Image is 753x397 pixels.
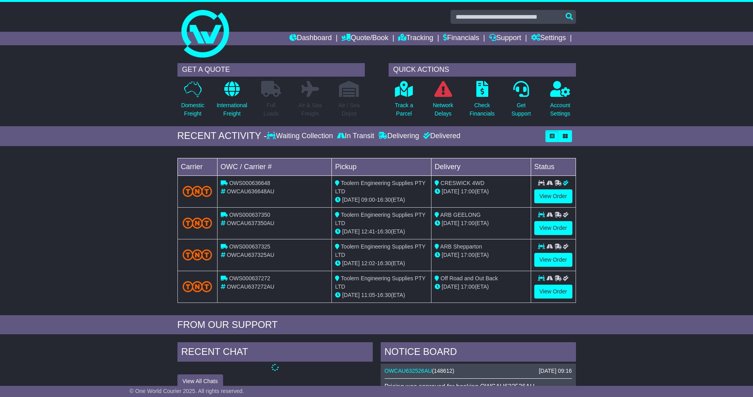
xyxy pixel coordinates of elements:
span: OWS000636648 [229,180,270,186]
p: Air / Sea Depot [339,101,360,118]
a: DomesticFreight [181,81,204,122]
span: 16:30 [377,260,391,266]
a: Tracking [398,32,433,45]
div: RECENT ACTIVITY - [177,130,267,142]
a: View Order [534,253,572,267]
span: 09:00 [361,197,375,203]
div: Waiting Collection [267,132,335,141]
a: Settings [531,32,566,45]
span: [DATE] [342,292,360,298]
td: Carrier [177,158,217,175]
span: 12:41 [361,228,375,235]
span: 17:00 [461,188,475,195]
div: (ETA) [435,187,528,196]
div: GET A QUOTE [177,63,365,77]
p: Domestic Freight [181,101,204,118]
span: 148612 [434,368,453,374]
img: TNT_Domestic.png [183,186,212,197]
span: Toolern Engineering Supplies PTY LTD [335,275,426,290]
span: ARB GEELONG [440,212,481,218]
span: © One World Courier 2025. All rights reserved. [129,388,244,394]
a: Support [489,32,521,45]
div: (ETA) [435,219,528,227]
p: Check Financials [470,101,495,118]
span: OWCAU637272AU [227,283,274,290]
span: [DATE] [342,197,360,203]
a: Dashboard [289,32,332,45]
a: AccountSettings [550,81,571,122]
span: OWCAU637325AU [227,252,274,258]
p: Air & Sea Freight [299,101,322,118]
span: [DATE] [442,220,459,226]
div: - (ETA) [335,196,428,204]
a: View Order [534,285,572,299]
span: 12:02 [361,260,375,266]
div: Delivered [421,132,460,141]
td: Pickup [332,158,431,175]
button: View All Chats [177,374,223,388]
a: Track aParcel [395,81,414,122]
a: Financials [443,32,479,45]
span: Toolern Engineering Supplies PTY LTD [335,180,426,195]
span: OWS000637272 [229,275,270,281]
div: QUICK ACTIONS [389,63,576,77]
a: GetSupport [511,81,531,122]
span: OWS000637325 [229,243,270,250]
div: RECENT CHAT [177,342,373,364]
p: Pricing was approved for booking OWCAU632526AU. [385,383,572,390]
a: OWCAU632526AU [385,368,432,374]
div: ( ) [385,368,572,374]
span: [DATE] [442,283,459,290]
td: Delivery [431,158,531,175]
span: Toolern Engineering Supplies PTY LTD [335,212,426,226]
p: Get Support [511,101,531,118]
div: Delivering [376,132,421,141]
div: In Transit [335,132,376,141]
span: Off Road and Out Back [441,275,498,281]
span: [DATE] [342,228,360,235]
span: 17:00 [461,283,475,290]
div: (ETA) [435,251,528,259]
p: Account Settings [550,101,570,118]
span: 16:30 [377,228,391,235]
td: OWC / Carrier # [217,158,332,175]
div: NOTICE BOARD [381,342,576,364]
div: - (ETA) [335,227,428,236]
p: Network Delays [433,101,453,118]
span: OWCAU637350AU [227,220,274,226]
div: (ETA) [435,283,528,291]
span: 17:00 [461,252,475,258]
div: FROM OUR SUPPORT [177,319,576,331]
img: TNT_Domestic.png [183,281,212,292]
span: 11:05 [361,292,375,298]
p: Track a Parcel [395,101,413,118]
div: [DATE] 09:16 [539,368,572,374]
div: - (ETA) [335,291,428,299]
span: 16:30 [377,292,391,298]
td: Status [531,158,576,175]
a: CheckFinancials [469,81,495,122]
span: OWS000637350 [229,212,270,218]
span: 17:00 [461,220,475,226]
a: Quote/Book [341,32,388,45]
span: [DATE] [442,252,459,258]
span: Toolern Engineering Supplies PTY LTD [335,243,426,258]
a: View Order [534,221,572,235]
span: [DATE] [442,188,459,195]
a: View Order [534,189,572,203]
p: Full Loads [261,101,281,118]
p: International Freight [217,101,247,118]
img: TNT_Domestic.png [183,218,212,228]
a: NetworkDelays [432,81,453,122]
span: ARB Shepparton [440,243,482,250]
span: CRESWICK 4WD [441,180,484,186]
span: OWCAU636648AU [227,188,274,195]
img: TNT_Domestic.png [183,249,212,260]
a: InternationalFreight [216,81,248,122]
div: - (ETA) [335,259,428,268]
span: 16:30 [377,197,391,203]
span: [DATE] [342,260,360,266]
